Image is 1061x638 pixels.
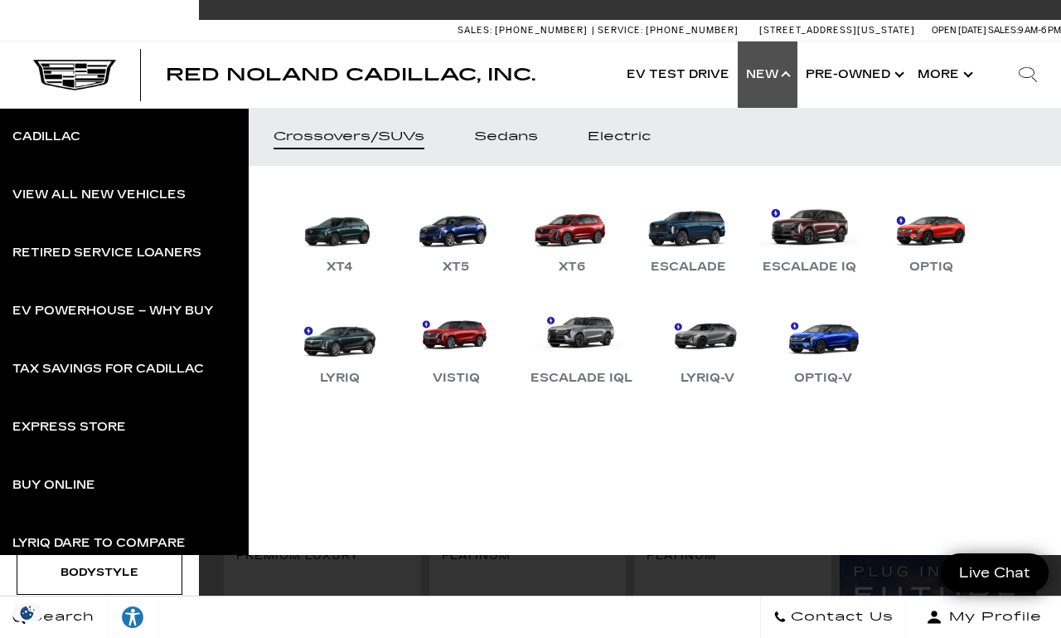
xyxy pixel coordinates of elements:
[522,368,641,388] div: Escalade IQL
[58,563,141,582] div: Bodystyle
[33,60,116,91] img: Cadillac Dark Logo with Cadillac White Text
[522,191,622,277] a: XT6
[759,25,915,36] a: [STREET_ADDRESS][US_STATE]
[474,131,538,143] div: Sedans
[760,597,907,638] a: Contact Us
[672,368,743,388] div: LYRIQ-V
[12,480,95,491] div: Buy Online
[274,131,424,143] div: Crossovers/SUVs
[592,26,743,35] a: Service: [PHONE_NUMBER]
[312,368,368,388] div: LYRIQ
[166,65,535,85] span: Red Noland Cadillac, Inc.
[1018,25,1061,36] span: 9 AM-6 PM
[988,25,1018,36] span: Sales:
[754,191,865,277] a: Escalade IQ
[449,108,563,166] a: Sedans
[901,257,962,277] div: OPTIQ
[522,302,641,388] a: Escalade IQL
[995,41,1061,108] div: Search
[738,41,797,108] a: New
[26,606,94,629] span: Search
[166,66,535,83] a: Red Noland Cadillac, Inc.
[12,363,204,375] div: Tax Savings for Cadillac
[424,368,488,388] div: VISTIQ
[290,302,390,388] a: LYRIQ
[17,550,182,595] div: BodystyleBodystyle
[12,305,213,317] div: EV Powerhouse – Why Buy
[909,41,978,108] button: More
[907,597,1061,638] button: Open user profile menu
[108,597,158,638] a: Explore your accessibility options
[563,108,676,166] a: Electric
[12,421,126,433] div: Express Store
[642,257,734,277] div: Escalade
[941,553,1049,592] a: Live Chat
[12,247,201,259] div: Retired Service Loaners
[290,191,390,277] a: XT4
[318,257,361,277] div: XT4
[588,131,651,143] div: Electric
[951,563,1039,582] span: Live Chat
[12,189,186,201] div: View All New Vehicles
[657,302,757,388] a: LYRIQ-V
[646,25,739,36] span: [PHONE_NUMBER]
[773,302,873,388] a: OPTIQ-V
[942,606,1042,629] span: My Profile
[8,604,46,621] img: Opt-Out Icon
[618,41,738,108] a: EV Test Drive
[249,108,449,166] a: Crossovers/SUVs
[12,538,186,549] div: LYRIQ Dare to Compare
[550,257,593,277] div: XT6
[797,41,909,108] a: Pre-Owned
[12,131,80,143] div: Cadillac
[458,26,592,35] a: Sales: [PHONE_NUMBER]
[495,25,588,36] span: [PHONE_NUMBER]
[406,191,506,277] a: XT5
[458,25,492,36] span: Sales:
[786,368,860,388] div: OPTIQ-V
[8,604,46,621] section: Click to Open Cookie Consent Modal
[434,257,477,277] div: XT5
[638,191,738,277] a: Escalade
[108,605,157,630] div: Explore your accessibility options
[881,191,981,277] a: OPTIQ
[598,25,643,36] span: Service:
[754,257,865,277] div: Escalade IQ
[406,302,506,388] a: VISTIQ
[787,606,894,629] span: Contact Us
[932,25,986,36] span: Open [DATE]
